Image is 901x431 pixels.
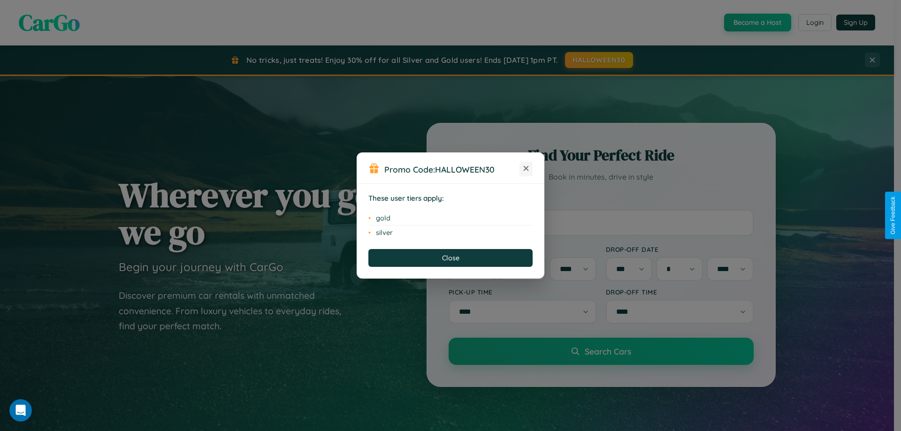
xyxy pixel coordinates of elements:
[368,211,533,226] li: gold
[368,194,444,203] strong: These user tiers apply:
[9,399,32,422] iframe: Intercom live chat
[890,197,896,234] div: Give Feedback
[435,164,495,174] b: HALLOWEEN30
[384,164,519,174] h3: Promo Code:
[368,226,533,240] li: silver
[368,249,533,267] button: Close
